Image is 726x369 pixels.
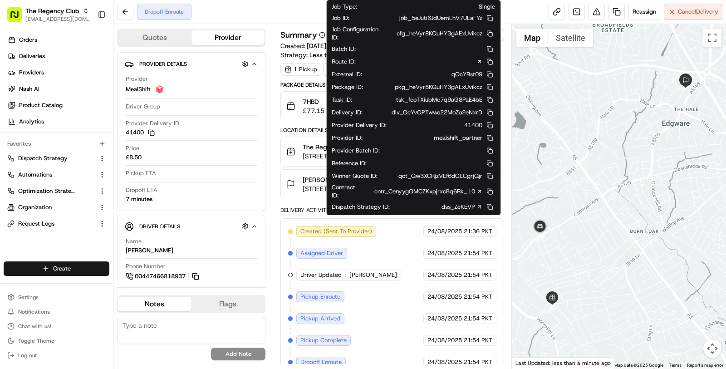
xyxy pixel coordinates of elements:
span: Package ID : [332,83,363,91]
span: Product Catalog [19,101,63,109]
button: Toggle fullscreen view [703,29,721,47]
a: Request Logs [7,220,95,228]
span: Provider Details [139,60,187,68]
span: The Regency Club Delivery Manager Manager [303,143,438,152]
span: Pickup ETA [126,169,156,177]
span: Settings [18,294,39,301]
span: MealShift [126,85,151,93]
button: Request Logs [4,216,109,231]
span: [DATE] [80,165,99,172]
button: CancelDelivery [664,4,722,20]
a: Analytics [4,114,113,129]
div: Past conversations [9,118,61,125]
span: 24/08/2025 [427,358,462,366]
span: 21:54 PKT [464,315,492,323]
span: Providers [19,69,44,77]
span: Pickup Arrived [300,315,340,323]
button: Show street map [516,29,548,47]
button: Driver Details [125,219,258,234]
span: Created: [280,41,346,50]
span: Driver Details [139,223,180,230]
span: Reference ID : [332,159,367,167]
span: Provider ID : [332,134,363,142]
span: Deliveries [19,52,45,60]
button: Map camera controls [703,339,721,358]
span: Cancel Delivery [678,8,718,16]
a: Automations [7,171,95,179]
a: Optimization Strategy [7,187,95,195]
span: [STREET_ADDRESS] [303,152,438,161]
div: [PERSON_NAME] [126,246,173,255]
div: 💻 [77,203,84,211]
span: £8.50 [126,153,142,162]
button: Notifications [4,305,109,318]
span: Dropoff ETA [126,186,157,194]
span: Toggle Theme [18,337,54,344]
img: Google [514,357,544,369]
span: £77.15 [303,106,324,115]
img: 1736555255976-a54dd68f-1ca7-489b-9aae-adbdc363a1c4 [9,86,25,103]
span: 21:54 PKT [464,358,492,366]
button: Automations [4,167,109,182]
span: Create [53,265,71,273]
span: Provider [126,75,148,83]
a: 00447466818937 [126,271,201,281]
div: 7 minutes [126,195,152,203]
button: The Regency Club[EMAIL_ADDRESS][DOMAIN_NAME] [4,4,94,25]
a: 💻API Documentation [73,199,149,215]
span: Route ID : [332,58,356,66]
span: [DATE] [80,140,99,148]
span: Driver Group [126,103,160,111]
button: Dispatch Strategy [4,151,109,166]
button: Flags [191,297,265,311]
img: 9188753566659_6852d8bf1fb38e338040_72.png [19,86,35,103]
div: Strategy: [280,50,410,59]
span: 24/08/2025 [427,293,462,301]
span: Less than 6 miles (dss_ZeKEVP) [309,50,403,59]
img: Zach Benton [9,132,24,146]
span: Orders [19,36,37,44]
span: dlv_QcYvQPTwwo22MoZo2eNxrD [392,108,482,117]
span: 24/08/2025 [427,271,462,279]
span: Chat with us! [18,323,51,330]
span: 21:54 PKT [464,336,492,344]
span: 24/08/2025 [427,336,462,344]
div: Package Details [280,81,504,89]
span: Organization [18,203,52,212]
span: Phone Number [126,262,166,271]
a: Providers [4,65,113,80]
button: Provider [191,30,265,45]
div: Start new chat [41,86,149,95]
button: Optimization Strategy [4,184,109,198]
span: Driver Updated [300,271,342,279]
div: 1 [546,302,556,312]
a: Dispatch Strategy [7,154,95,162]
span: Dropoff Enroute [300,358,342,366]
span: Created (Sent To Provider) [300,227,372,236]
span: Automations [18,171,52,179]
span: API Documentation [86,202,146,212]
button: [EMAIL_ADDRESS][DOMAIN_NAME] [25,15,90,23]
span: [PERSON_NAME] [28,165,74,172]
img: profile_mealshift_partner.png [154,84,165,95]
span: [STREET_ADDRESS][PERSON_NAME] [303,184,413,193]
button: The Regency Club Delivery Manager Manager[STREET_ADDRESS]21:5624/08/2025 [281,137,504,166]
span: qot_Qw3XCRjzVEf6dGECgrjQjr [398,172,482,180]
button: Organization [4,200,109,215]
span: Provider Batch ID : [332,147,380,155]
span: Assigned Driver [300,249,343,257]
a: Less than 6 miles (dss_ZeKEVP) [309,50,410,59]
span: Winner Quote ID : [332,172,378,180]
span: Contract ID : [332,183,363,200]
button: Chat with us! [4,320,109,333]
span: [PERSON_NAME] [28,140,74,148]
div: We're available if you need us! [41,95,125,103]
a: cntr_CenyygQMCZKxpjrxcBq6Rk_10 [374,187,482,196]
div: Last Updated: less than a minute ago [512,357,615,369]
a: Open this area in Google Maps (opens a new window) [514,357,544,369]
button: Notes [118,297,191,311]
p: Welcome 👋 [9,36,165,50]
span: Job Type : [332,3,357,11]
button: The Regency Club [25,6,79,15]
span: 24/08/2025 [427,315,462,323]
